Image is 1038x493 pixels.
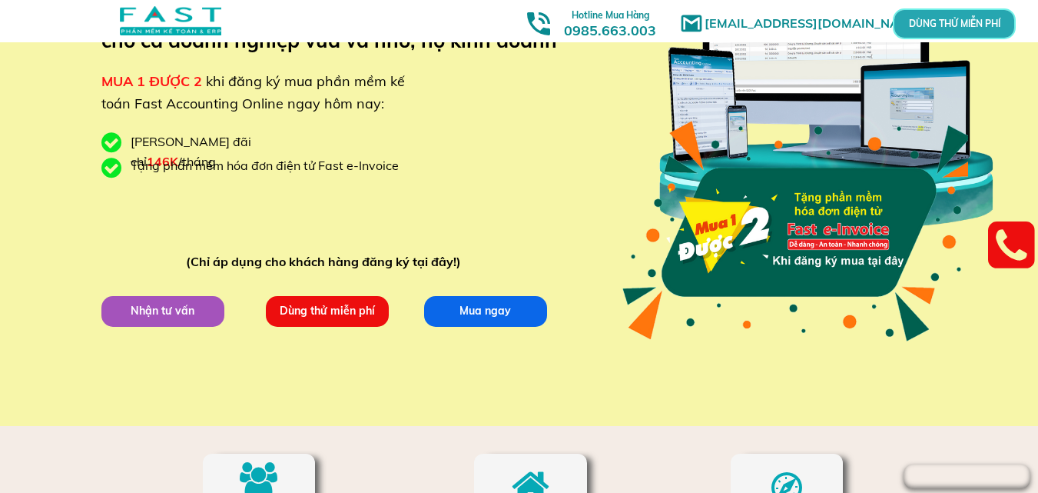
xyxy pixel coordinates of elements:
[705,14,931,34] h1: [EMAIL_ADDRESS][DOMAIN_NAME]
[131,156,410,176] div: Tặng phần mềm hóa đơn điện tử Fast e-Invoice
[147,154,178,169] span: 146K
[423,295,547,327] p: Mua ngay
[264,295,389,327] p: Dùng thử miễn phí
[572,9,649,21] span: Hotline Mua Hàng
[101,72,405,112] span: khi đăng ký mua phần mềm kế toán Fast Accounting Online ngay hôm nay:
[131,132,330,172] div: [PERSON_NAME] đãi chỉ /tháng
[930,18,978,30] p: DÙNG THỬ MIỄN PHÍ
[101,72,202,90] span: MUA 1 ĐƯỢC 2
[100,295,224,327] p: Nhận tư vấn
[547,5,673,38] h3: 0985.663.003
[186,252,468,272] div: (Chỉ áp dụng cho khách hàng đăng ký tại đây!)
